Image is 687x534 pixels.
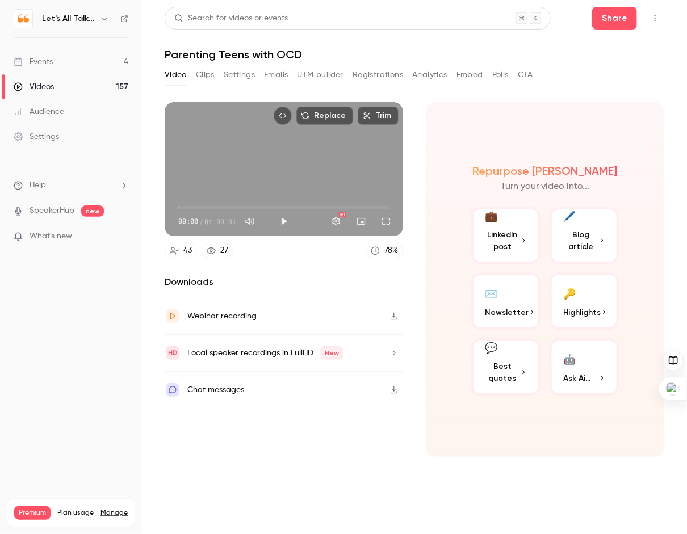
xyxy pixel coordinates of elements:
span: new [81,205,104,217]
div: 💼 [485,209,497,224]
button: Embed video [274,107,292,125]
span: / [199,216,203,226]
iframe: Noticeable Trigger [115,232,128,242]
button: 💬Best quotes [471,339,541,396]
button: Settings [325,210,347,233]
span: New [320,346,343,360]
button: Trim [358,107,399,125]
span: LinkedIn post [485,229,520,253]
button: 💼LinkedIn post [471,207,541,264]
div: 43 [183,245,192,257]
button: 🔑Highlights [550,273,619,330]
a: SpeakerHub [30,205,74,217]
button: Top Bar Actions [646,9,664,27]
div: Search for videos or events [174,12,288,24]
span: Help [30,179,46,191]
a: Manage [100,508,128,518]
span: 00:00 [178,216,198,226]
span: Plan usage [57,508,94,518]
span: Blog article [563,229,598,253]
a: 78% [366,243,403,258]
button: Full screen [375,210,397,233]
div: ✉️ [485,284,497,302]
span: Newsletter [485,306,529,318]
h2: Downloads [165,275,403,289]
div: 27 [220,245,228,257]
div: 💬 [485,340,497,356]
button: Share [592,7,637,30]
button: Replace [296,107,353,125]
div: 🔑 [563,284,576,302]
span: What's new [30,230,72,242]
a: 43 [165,243,197,258]
button: Video [165,66,187,84]
div: Local speaker recordings in FullHD [187,346,343,360]
button: UTM builder [298,66,343,84]
div: Audience [14,106,64,117]
span: 01:09:01 [204,216,236,226]
div: HD [339,212,346,217]
div: 🤖 [563,350,576,368]
button: Mute [238,210,261,233]
h2: Repurpose [PERSON_NAME] [473,164,618,178]
span: Premium [14,506,51,520]
button: ✉️Newsletter [471,273,541,330]
span: Best quotes [485,360,520,384]
h6: Let's All Talk Mental Health [42,13,95,24]
div: 00:00 [178,216,236,226]
button: Polls [492,66,509,84]
button: 🤖Ask Ai... [550,339,619,396]
button: Embed [456,66,483,84]
button: CTA [518,66,533,84]
button: Clips [196,66,215,84]
span: Highlights [563,306,601,318]
div: Webinar recording [187,309,257,323]
button: Turn on miniplayer [350,210,372,233]
h1: Parenting Teens with OCD [165,48,664,61]
div: Settings [14,131,59,142]
p: Turn your video into... [501,180,589,194]
div: Events [14,56,53,68]
div: 🖊️ [563,209,576,224]
button: Registrations [353,66,403,84]
button: Play [273,210,295,233]
span: Ask Ai... [563,372,590,384]
button: Settings [224,66,255,84]
a: 27 [202,243,233,258]
img: Let's All Talk Mental Health [14,10,32,28]
li: help-dropdown-opener [14,179,128,191]
div: Chat messages [187,383,244,397]
button: 🖊️Blog article [550,207,619,264]
button: Emails [264,66,288,84]
div: Videos [14,81,54,92]
button: Analytics [412,66,447,84]
div: 78 % [384,245,398,257]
